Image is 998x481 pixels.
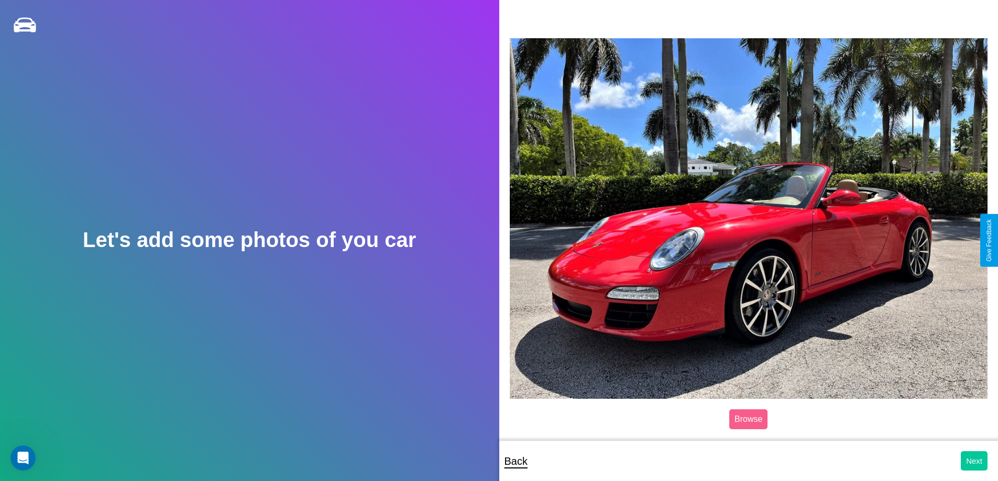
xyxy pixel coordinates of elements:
[510,38,988,398] img: posted
[83,228,416,252] h2: Let's add some photos of you car
[729,409,767,429] label: Browse
[961,451,988,471] button: Next
[985,219,993,262] div: Give Feedback
[505,452,528,471] p: Back
[10,445,36,471] iframe: Intercom live chat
